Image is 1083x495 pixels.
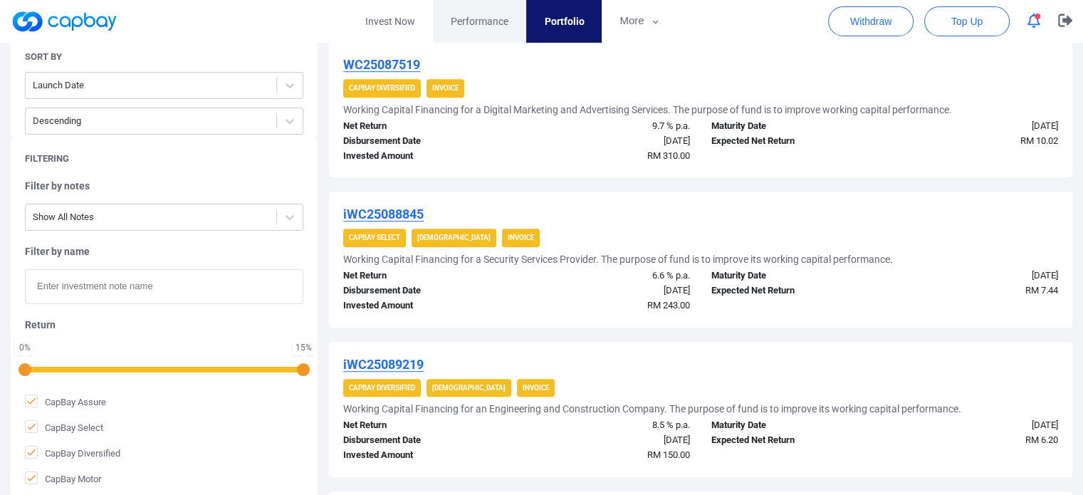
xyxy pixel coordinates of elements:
span: CapBay Select [25,420,103,434]
span: Portfolio [544,14,584,29]
div: [DATE] [885,269,1069,283]
button: Withdraw [828,6,914,36]
h5: Working Capital Financing for a Security Services Provider. The purpose of fund is to improve its... [343,253,893,266]
div: Net Return [333,269,516,283]
h5: Working Capital Financing for an Engineering and Construction Company. The purpose of fund is to ... [343,402,961,415]
div: [DATE] [517,433,701,448]
span: RM 10.02 [1020,135,1058,146]
div: [DATE] [517,283,701,298]
div: Disbursement Date [333,433,516,448]
h5: Filter by name [25,245,303,258]
div: Expected Net Return [701,134,884,149]
span: CapBay Diversified [25,446,120,460]
div: Maturity Date [701,119,884,134]
span: RM 150.00 [647,449,690,460]
strong: [DEMOGRAPHIC_DATA] [417,234,491,241]
button: Top Up [924,6,1010,36]
div: 0 % [18,343,32,352]
div: 6.6 % p.a. [517,269,701,283]
strong: CapBay Diversified [349,384,415,392]
div: Disbursement Date [333,134,516,149]
strong: Invoice [432,84,459,92]
div: Net Return [333,119,516,134]
strong: CapBay Select [349,234,400,241]
div: Disbursement Date [333,283,516,298]
strong: Invoice [508,234,534,241]
span: Top Up [951,14,983,28]
h5: Return [25,318,303,331]
strong: CapBay Diversified [349,84,415,92]
div: Maturity Date [701,269,884,283]
div: 9.7 % p.a. [517,119,701,134]
div: [DATE] [885,119,1069,134]
h5: Working Capital Financing for a Digital Marketing and Advertising Services. The purpose of fund i... [343,103,952,116]
div: Invested Amount [333,149,516,164]
u: iWC25088845 [343,207,424,222]
div: Invested Amount [333,298,516,313]
div: Expected Net Return [701,433,884,448]
span: RM 7.44 [1025,285,1058,296]
h5: Sort By [25,51,62,63]
h5: Filter by notes [25,179,303,192]
span: RM 243.00 [647,300,690,311]
div: Maturity Date [701,418,884,433]
u: WC25087519 [343,57,420,72]
div: 8.5 % p.a. [517,418,701,433]
input: Enter investment note name [25,269,303,304]
strong: [DEMOGRAPHIC_DATA] [432,384,506,392]
strong: Invoice [523,384,549,392]
h5: Filtering [25,152,69,165]
div: 15 % [295,343,312,352]
div: Expected Net Return [701,283,884,298]
u: iWC25089219 [343,357,424,372]
span: RM 310.00 [647,150,690,161]
span: RM 6.20 [1025,434,1058,445]
div: Net Return [333,418,516,433]
span: CapBay Motor [25,471,101,486]
span: CapBay Assure [25,395,106,409]
div: [DATE] [885,418,1069,433]
span: Performance [451,14,508,29]
div: Invested Amount [333,448,516,463]
div: [DATE] [517,134,701,149]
